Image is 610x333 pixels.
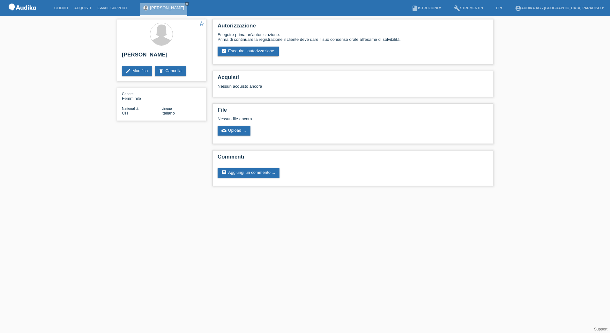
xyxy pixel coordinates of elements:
i: build [454,5,460,11]
a: E-mail Support [94,6,130,10]
h2: File [218,107,488,116]
a: assignment_turned_inEseguire l’autorizzazione [218,47,279,56]
a: Support [594,327,607,331]
a: deleteCancella [155,66,186,76]
a: commentAggiungi un commento ... [218,168,279,178]
a: cloud_uploadUpload ... [218,126,250,136]
i: assignment_turned_in [221,48,227,54]
div: Eseguire prima un’autorizzazione. Prima di continuare la registrazione il cliente deve dare il su... [218,32,488,42]
div: Femminile [122,91,161,101]
a: close [185,2,189,6]
a: POS — MF Group [6,12,38,17]
a: [PERSON_NAME] [150,5,184,10]
a: editModifica [122,66,152,76]
a: Acquisti [71,6,94,10]
a: Clienti [51,6,71,10]
span: Nationalità [122,107,138,110]
i: account_circle [515,5,521,11]
i: delete [159,68,164,73]
span: Italiano [161,111,175,115]
div: Nessun file ancora [218,116,413,121]
span: Lingua [161,107,172,110]
div: Nessun acquisto ancora [218,84,488,93]
a: bookIstruzioni ▾ [408,6,444,10]
a: account_circleAudika AG - [GEOGRAPHIC_DATA] Paradiso ▾ [512,6,607,10]
a: IT ▾ [493,6,505,10]
i: close [185,2,189,5]
i: edit [126,68,131,73]
span: Genere [122,92,134,96]
h2: Autorizzazione [218,23,488,32]
a: star_border [199,21,205,27]
h2: Commenti [218,154,488,163]
span: Svizzera [122,111,128,115]
h2: [PERSON_NAME] [122,52,201,61]
i: comment [221,170,227,175]
i: book [412,5,418,11]
a: buildStrumenti ▾ [450,6,487,10]
h2: Acquisti [218,74,488,84]
i: cloud_upload [221,128,227,133]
